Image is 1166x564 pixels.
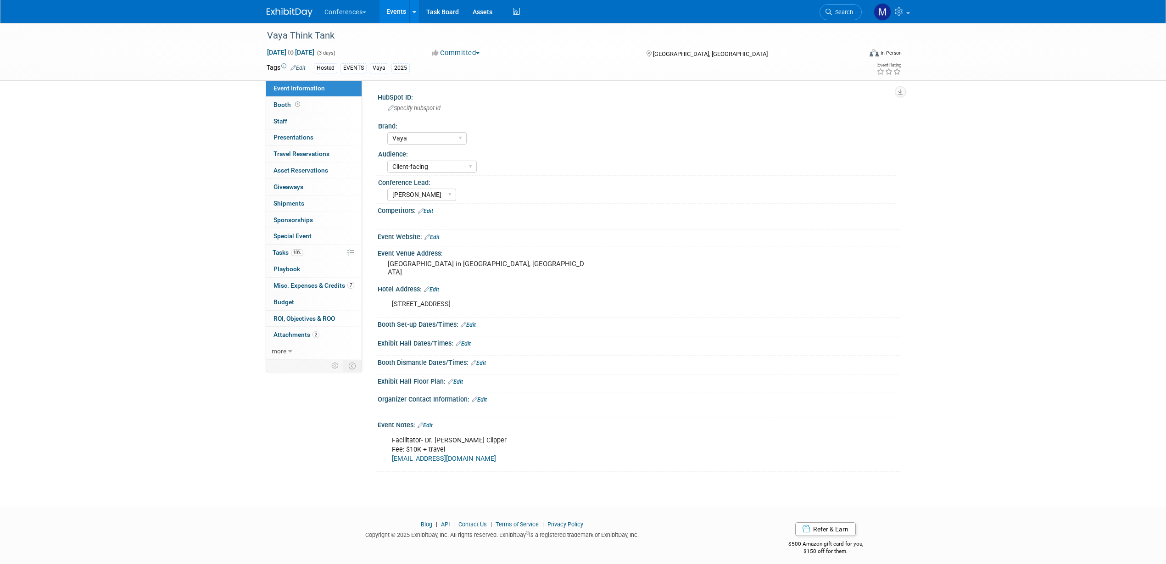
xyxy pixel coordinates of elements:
span: ROI, Objectives & ROO [273,315,335,322]
a: Shipments [266,195,362,212]
span: Travel Reservations [273,150,329,157]
span: Shipments [273,200,304,207]
a: Edit [472,396,487,403]
a: Blog [421,521,432,528]
span: 2 [312,331,319,338]
button: Committed [429,48,483,58]
div: EVENTS [340,63,367,73]
span: [DATE] [DATE] [267,48,315,56]
a: Terms of Service [496,521,539,528]
div: Vaya Think Tank [264,28,848,44]
td: Tags [267,63,306,73]
div: Booth Dismantle Dates/Times: [378,356,900,368]
span: Sponsorships [273,216,313,223]
span: Special Event [273,232,312,240]
span: [GEOGRAPHIC_DATA], [GEOGRAPHIC_DATA] [653,50,768,57]
div: Audience: [378,147,896,159]
span: | [451,521,457,528]
a: more [266,343,362,359]
a: Edit [424,234,440,240]
span: | [434,521,440,528]
a: Budget [266,294,362,310]
div: Vaya [370,63,388,73]
a: Edit [424,286,439,293]
a: Edit [461,322,476,328]
div: Exhibit Hall Dates/Times: [378,336,900,348]
div: In-Person [880,50,902,56]
span: Tasks [273,249,303,256]
span: more [272,347,286,355]
img: ExhibitDay [267,8,312,17]
div: Event Venue Address: [378,246,900,258]
div: Event Format [808,48,902,61]
a: Privacy Policy [547,521,583,528]
span: 7 [347,282,354,289]
div: Copyright © 2025 ExhibitDay, Inc. All rights reserved. ExhibitDay is a registered trademark of Ex... [267,529,738,539]
span: to [286,49,295,56]
a: Misc. Expenses & Credits7 [266,278,362,294]
a: Edit [456,341,471,347]
a: Edit [418,208,433,214]
a: Edit [290,65,306,71]
span: Playbook [273,265,300,273]
a: Event Information [266,80,362,96]
div: Event Notes: [378,418,900,430]
pre: [GEOGRAPHIC_DATA] in [GEOGRAPHIC_DATA], [GEOGRAPHIC_DATA] [388,260,585,276]
a: Sponsorships [266,212,362,228]
a: Playbook [266,261,362,277]
a: Tasks10% [266,245,362,261]
div: $150 off for them. [752,547,900,555]
a: Edit [471,360,486,366]
span: Booth not reserved yet [293,101,302,108]
td: Toggle Event Tabs [343,360,362,372]
a: API [441,521,450,528]
span: Staff [273,117,287,125]
a: Edit [448,379,463,385]
a: Attachments2 [266,327,362,343]
span: Asset Reservations [273,167,328,174]
span: | [540,521,546,528]
a: Search [820,4,862,20]
div: Facilitator- Dr. [PERSON_NAME] Clipper Fee: $10K + travel [385,431,799,468]
a: Asset Reservations [266,162,362,179]
span: (3 days) [316,50,335,56]
a: Staff [266,113,362,129]
div: Exhibit Hall Floor Plan: [378,374,900,386]
div: Organizer Contact Information: [378,392,900,404]
div: 2025 [391,63,410,73]
a: Presentations [266,129,362,145]
a: Contact Us [458,521,487,528]
div: Brand: [378,119,896,131]
span: Giveaways [273,183,303,190]
span: Search [832,9,853,16]
span: Presentations [273,134,313,141]
div: Booth Set-up Dates/Times: [378,318,900,329]
a: [EMAIL_ADDRESS][DOMAIN_NAME] [392,455,496,463]
a: Giveaways [266,179,362,195]
span: | [488,521,494,528]
img: Marygrace LeGros [874,3,891,21]
span: Specify hubspot id [388,105,441,112]
img: Format-Inperson.png [870,49,879,56]
div: Hotel Address: [378,282,900,294]
div: HubSpot ID: [378,90,900,102]
div: $500 Amazon gift card for you, [752,534,900,555]
span: Event Information [273,84,325,92]
div: [STREET_ADDRESS] [385,295,799,313]
div: Conference Lead: [378,176,896,187]
div: Hosted [314,63,337,73]
span: Budget [273,298,294,306]
td: Personalize Event Tab Strip [327,360,343,372]
a: Edit [418,422,433,429]
span: Misc. Expenses & Credits [273,282,354,289]
a: Refer & Earn [795,522,856,536]
a: Special Event [266,228,362,244]
div: Event Website: [378,230,900,242]
span: 10% [291,249,303,256]
div: Event Rating [876,63,901,67]
div: Competitors: [378,204,900,216]
a: ROI, Objectives & ROO [266,311,362,327]
a: Booth [266,97,362,113]
sup: ® [526,530,529,536]
span: Booth [273,101,302,108]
